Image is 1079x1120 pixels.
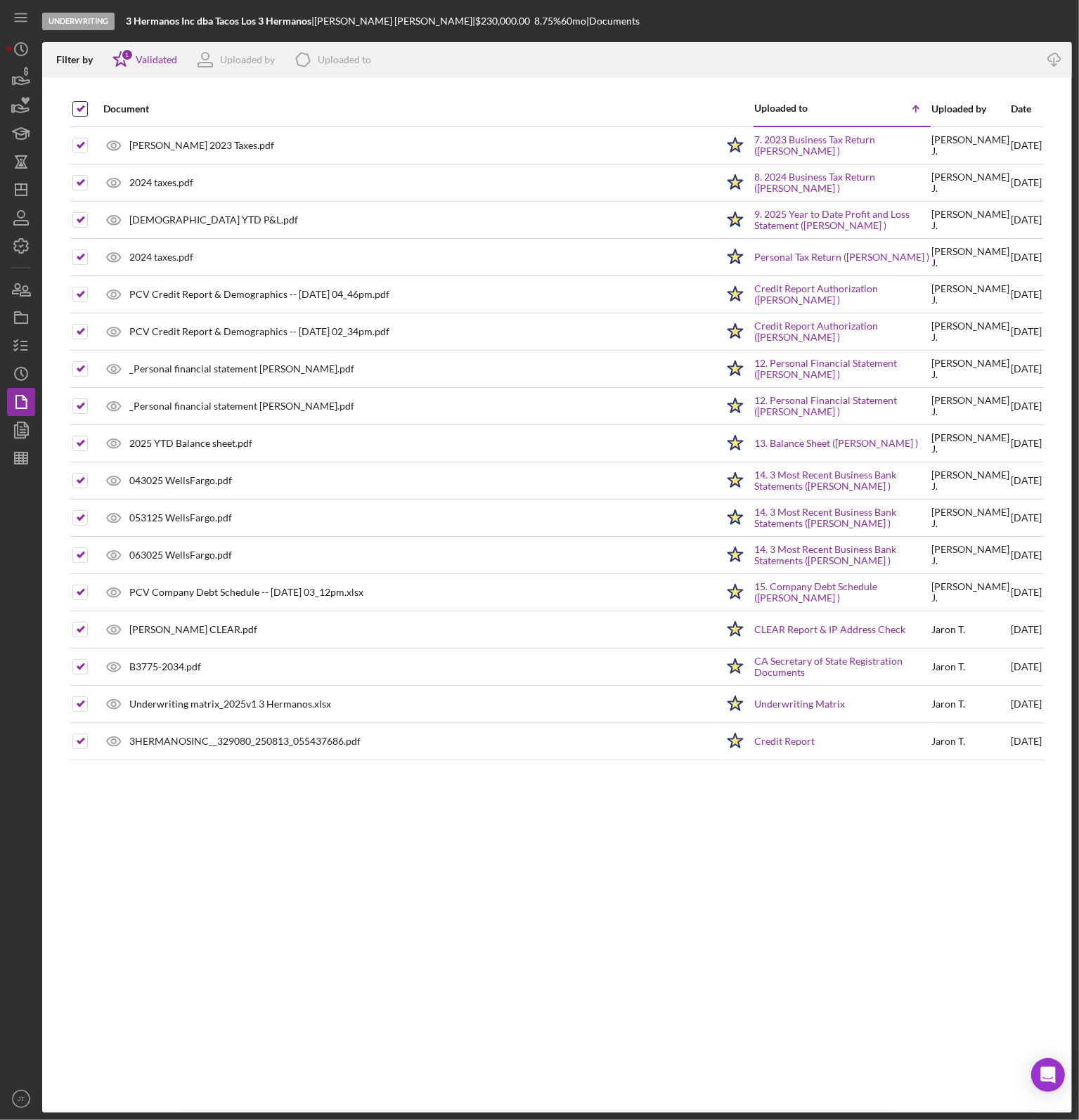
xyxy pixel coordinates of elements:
div: Jaron T . [931,736,965,747]
div: 3HERMANOSINC__329080_250813_055437686.pdf [129,736,361,747]
div: [DATE] [1011,686,1042,722]
div: Uploaded to [754,103,842,114]
div: [DATE] [1011,612,1042,647]
div: [DEMOGRAPHIC_DATA] YTD P&L.pdf [129,214,298,226]
div: [DATE] [1011,575,1042,610]
a: Credit Report Authorization ([PERSON_NAME] ) [754,320,930,343]
button: JT [7,1085,35,1113]
div: Validated [136,54,177,65]
div: [DATE] [1011,165,1042,200]
div: [PERSON_NAME] J . [931,469,1009,492]
div: Underwriting matrix_2025v1 3 Hermanos.xlsx [129,698,331,710]
div: [DATE] [1011,463,1042,498]
div: 2024 taxes.pdf [129,177,193,188]
div: 1 [121,48,134,61]
div: Open Intercom Messenger [1031,1058,1065,1092]
div: 063025 WellsFargo.pdf [129,549,232,561]
div: [DATE] [1011,202,1042,237]
a: 14. 3 Most Recent Business Bank Statements ([PERSON_NAME] ) [754,469,930,492]
div: PCV Credit Report & Demographics -- [DATE] 04_46pm.pdf [129,289,389,300]
a: Underwriting Matrix [754,698,845,710]
div: [PERSON_NAME] J . [931,209,1009,231]
text: JT [18,1095,25,1103]
div: [PERSON_NAME] J . [931,171,1009,194]
div: [PERSON_NAME] J . [931,395,1009,417]
div: 8.75 % [534,15,561,27]
div: B3775-2034.pdf [129,661,201,672]
div: [PERSON_NAME] J . [931,507,1009,529]
div: [DATE] [1011,724,1042,759]
div: [DATE] [1011,389,1042,424]
div: Jaron T . [931,624,965,635]
a: CLEAR Report & IP Address Check [754,624,905,635]
b: 3 Hermanos Inc dba Tacos Los 3 Hermanos [126,15,311,27]
div: Jaron T . [931,661,965,672]
div: Underwriting [42,13,115,30]
div: [DATE] [1011,314,1042,349]
div: _Personal financial statement [PERSON_NAME].pdf [129,401,354,412]
div: 053125 WellsFargo.pdf [129,512,232,523]
div: Uploaded by [931,103,1009,115]
div: 2024 taxes.pdf [129,252,193,263]
div: Document [103,103,716,115]
div: PCV Credit Report & Demographics -- [DATE] 02_34pm.pdf [129,326,389,337]
a: 13. Balance Sheet ([PERSON_NAME] ) [754,438,918,449]
div: 60 mo [561,15,586,27]
a: Personal Tax Return ([PERSON_NAME] ) [754,252,929,263]
div: [DATE] [1011,351,1042,386]
a: 8. 2024 Business Tax Return ([PERSON_NAME] ) [754,171,930,194]
a: Credit Report Authorization ([PERSON_NAME] ) [754,283,930,306]
div: [PERSON_NAME] J . [931,134,1009,157]
div: [PERSON_NAME] 2023 Taxes.pdf [129,140,274,151]
div: [DATE] [1011,649,1042,684]
div: Uploaded to [318,54,371,65]
div: [PERSON_NAME] J . [931,432,1009,455]
div: | [126,15,314,27]
div: [PERSON_NAME] J . [931,544,1009,566]
div: [DATE] [1011,277,1042,312]
a: 12. Personal Financial Statement ([PERSON_NAME] ) [754,395,930,417]
a: 7. 2023 Business Tax Return ([PERSON_NAME] ) [754,134,930,157]
div: 043025 WellsFargo.pdf [129,475,232,486]
div: [DATE] [1011,128,1042,164]
a: 9. 2025 Year to Date Profit and Loss Statement ([PERSON_NAME] ) [754,209,930,231]
div: [PERSON_NAME] J . [931,246,1009,268]
a: 15. Company Debt Schedule ([PERSON_NAME] ) [754,581,930,604]
div: [DATE] [1011,426,1042,461]
a: CA Secretary of State Registration Documents [754,656,930,678]
div: Date [1011,103,1042,115]
div: [DATE] [1011,538,1042,573]
div: [PERSON_NAME] [PERSON_NAME] | [314,15,475,27]
a: 14. 3 Most Recent Business Bank Statements ([PERSON_NAME] ) [754,544,930,566]
div: [PERSON_NAME] J . [931,581,1009,604]
div: Uploaded by [220,54,275,65]
a: Credit Report [754,736,815,747]
div: [PERSON_NAME] CLEAR.pdf [129,624,257,635]
div: Jaron T . [931,698,965,710]
div: [DATE] [1011,500,1042,535]
div: 2025 YTD Balance sheet.pdf [129,438,252,449]
div: $230,000.00 [475,15,534,27]
a: 14. 3 Most Recent Business Bank Statements ([PERSON_NAME] ) [754,507,930,529]
div: [PERSON_NAME] J . [931,320,1009,343]
div: | Documents [586,15,640,27]
div: [PERSON_NAME] J . [931,283,1009,306]
div: [PERSON_NAME] J . [931,358,1009,380]
a: 12. Personal Financial Statement ([PERSON_NAME] ) [754,358,930,380]
div: [DATE] [1011,240,1042,275]
div: _Personal financial statement [PERSON_NAME].pdf [129,363,354,375]
div: PCV Company Debt Schedule -- [DATE] 03_12pm.xlsx [129,587,363,598]
div: Filter by [56,54,103,65]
